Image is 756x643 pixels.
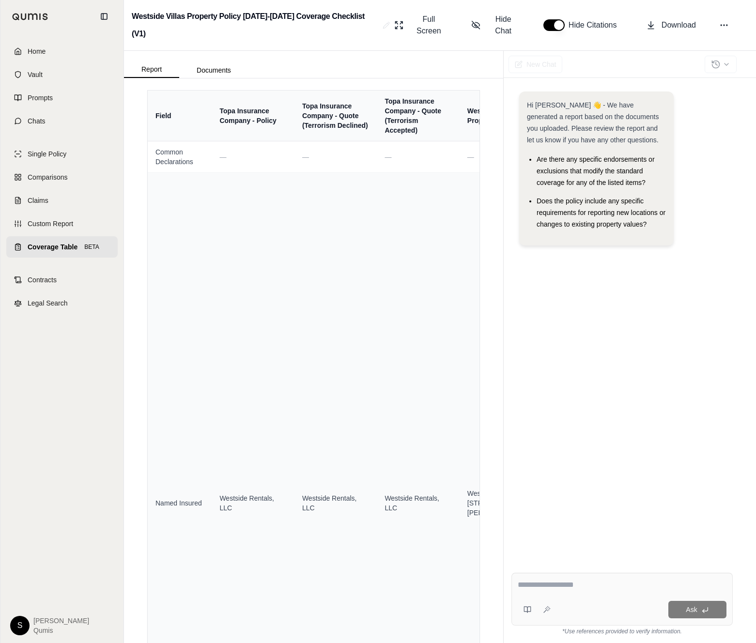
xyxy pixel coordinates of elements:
span: Westside Rentals, LLC [302,493,369,513]
th: Topa Insurance Company - Quote (Terrorism Declined) [294,91,377,141]
span: Hi [PERSON_NAME] 👋 - We have generated a report based on the documents you uploaded. Please revie... [527,101,659,144]
span: Westside Rentals, LLC; [STREET_ADDRESS][PERSON_NAME], LLC [467,489,560,518]
span: Full Screen [410,14,448,37]
span: Does the policy include any specific requirements for reporting new locations or changes to exist... [537,197,665,228]
span: Hide Chat [486,14,520,37]
span: Download [662,19,696,31]
span: Are there any specific endorsements or exclusions that modify the standard coverage for any of th... [537,155,655,186]
a: Legal Search [6,292,118,314]
button: Hide Chat [467,10,524,41]
a: Vault [6,64,118,85]
span: BETA [81,242,102,252]
button: Collapse sidebar [96,9,112,24]
div: *Use references provided to verify information. [511,626,733,635]
div: S [10,616,30,635]
span: [PERSON_NAME] [33,616,89,626]
span: Qumis [33,626,89,635]
a: Chats [6,110,118,132]
button: Documents [179,62,248,78]
a: Comparisons [6,167,118,188]
span: Single Policy [28,149,66,159]
a: Claims [6,190,118,211]
span: Prompts [28,93,53,103]
button: Ask [668,601,726,618]
span: Vault [28,70,43,79]
a: Contracts [6,269,118,291]
span: Custom Report [28,219,73,229]
span: Coverage Table [28,242,77,252]
span: — [467,153,474,161]
img: Qumis Logo [12,13,48,20]
span: Westside Rentals, LLC [385,493,451,513]
a: Home [6,41,118,62]
th: Field [148,91,212,141]
span: Claims [28,196,48,205]
span: Westside Rentals, LLC [219,493,286,513]
span: Ask [686,606,697,613]
th: Topa Insurance Company - Quote (Terrorism Accepted) [377,91,459,141]
span: Comparisons [28,172,67,182]
span: Hide Citations [569,19,623,31]
span: Chats [28,116,46,126]
button: Download [642,15,700,35]
button: Report [124,61,179,78]
button: Full Screen [390,10,452,41]
span: — [219,153,226,161]
th: Topa Insurance Company - Policy [212,91,294,141]
span: Legal Search [28,298,68,308]
span: Common Declarations [155,147,204,167]
a: Custom Report [6,213,118,234]
a: Single Policy [6,143,118,165]
span: Contracts [28,275,57,285]
span: — [302,153,309,161]
th: Westside Rentals LLC Proposal [460,91,568,141]
a: Prompts [6,87,118,108]
span: Named Insured [155,498,204,508]
span: Home [28,46,46,56]
a: Coverage TableBETA [6,236,118,258]
span: — [385,153,391,161]
h2: Westside Villas Property Policy [DATE]-[DATE] Coverage Checklist (V1) [132,8,379,43]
